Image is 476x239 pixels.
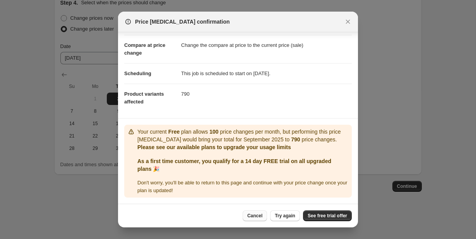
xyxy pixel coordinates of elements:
button: Try again [270,210,300,221]
a: See free trial offer [303,210,352,221]
span: Price [MEDICAL_DATA] confirmation [135,18,230,26]
p: Your current plan allows price changes per month, but performing this price [MEDICAL_DATA] would ... [137,128,349,143]
span: Cancel [247,213,262,219]
p: Please see our available plans to upgrade your usage limits [137,143,349,151]
b: 100 [209,129,218,135]
dd: Change the compare at price to the current price (sale) [181,35,352,55]
dd: This job is scheduled to start on [DATE]. [181,63,352,84]
span: Product variants affected [124,91,164,105]
b: 790 [291,136,300,143]
b: As a first time customer, you qualify for a 14 day FREE trial on all upgraded plans 🎉 [137,158,331,172]
button: Close [342,16,353,27]
span: See free trial offer [308,213,347,219]
b: Free [168,129,180,135]
span: Try again [275,213,295,219]
span: Scheduling [124,70,151,76]
span: Don ' t worry, you ' ll be able to return to this page and continue with your price change once y... [137,180,347,193]
dd: 790 [181,84,352,104]
span: Compare at price change [124,42,165,56]
button: Cancel [243,210,267,221]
